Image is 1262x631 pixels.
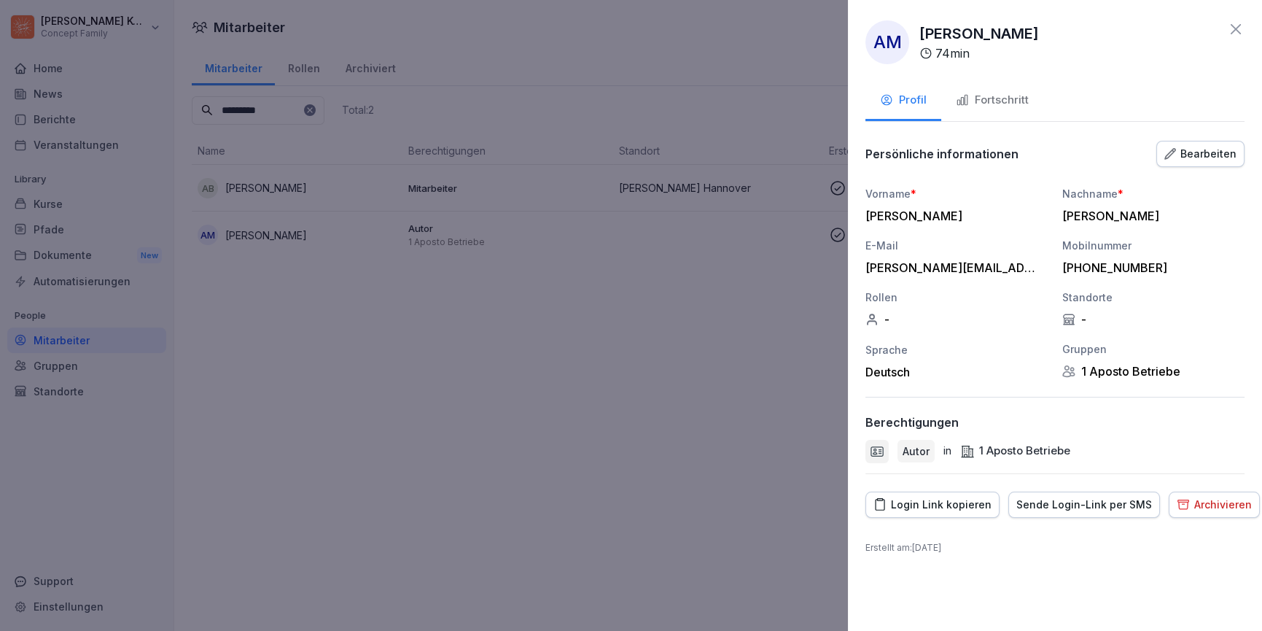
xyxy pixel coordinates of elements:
div: [PHONE_NUMBER] [1062,260,1237,275]
p: [PERSON_NAME] [919,23,1039,44]
p: Autor [903,444,930,459]
div: AM [865,20,909,64]
p: Persönliche informationen [865,147,1018,161]
div: Standorte [1062,290,1245,305]
div: [PERSON_NAME] [1062,209,1237,223]
div: Gruppen [1062,341,1245,357]
div: Rollen [865,290,1048,305]
button: Profil [865,82,941,121]
p: in [943,443,951,460]
div: Login Link kopieren [873,497,992,513]
button: Login Link kopieren [865,492,1000,518]
div: Mobilnummer [1062,238,1245,253]
div: 1 Aposto Betriebe [960,443,1070,460]
div: Sprache [865,342,1048,357]
div: Sende Login-Link per SMS [1016,497,1152,513]
div: - [865,312,1048,327]
div: E-Mail [865,238,1048,253]
div: Bearbeiten [1164,146,1236,162]
div: Archivieren [1177,497,1252,513]
div: Fortschritt [956,92,1029,109]
div: [PERSON_NAME] [865,209,1040,223]
div: Vorname [865,186,1048,201]
button: Archivieren [1169,492,1260,518]
div: 1 Aposto Betriebe [1062,364,1245,379]
div: Nachname [1062,186,1245,201]
p: Erstellt am : [DATE] [865,541,1245,554]
p: 74 min [935,44,970,62]
button: Sende Login-Link per SMS [1008,492,1160,518]
div: Profil [880,92,927,109]
button: Fortschritt [941,82,1043,121]
div: [PERSON_NAME][EMAIL_ADDRESS][DOMAIN_NAME] [865,260,1040,275]
div: - [1062,312,1245,327]
button: Bearbeiten [1156,141,1245,167]
div: Deutsch [865,365,1048,379]
p: Berechtigungen [865,415,959,430]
